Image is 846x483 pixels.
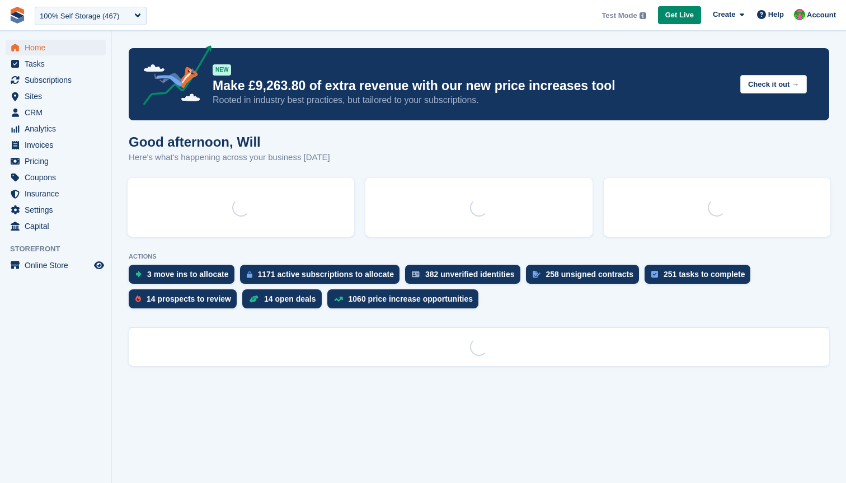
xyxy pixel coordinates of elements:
div: 251 tasks to complete [664,270,745,279]
span: Invoices [25,137,92,153]
a: 382 unverified identities [405,265,526,289]
span: Home [25,40,92,55]
a: 14 open deals [242,289,327,314]
img: icon-info-grey-7440780725fd019a000dd9b08b2336e03edf1995a4989e88bcd33f0948082b44.svg [640,12,646,19]
p: ACTIONS [129,253,829,260]
img: task-75834270c22a3079a89374b754ae025e5fb1db73e45f91037f5363f120a921f8.svg [651,271,658,278]
a: menu [6,72,106,88]
a: menu [6,121,106,137]
a: menu [6,56,106,72]
a: menu [6,202,106,218]
a: menu [6,186,106,201]
a: Preview store [92,259,106,272]
img: Will McNeilly [794,9,805,20]
div: 1171 active subscriptions to allocate [258,270,394,279]
button: Check it out → [740,75,807,93]
div: 3 move ins to allocate [147,270,229,279]
a: menu [6,88,106,104]
div: 14 prospects to review [147,294,231,303]
span: Create [713,9,735,20]
a: 3 move ins to allocate [129,265,240,289]
span: Settings [25,202,92,218]
span: Get Live [665,10,694,21]
span: Insurance [25,186,92,201]
a: 14 prospects to review [129,289,242,314]
a: menu [6,40,106,55]
p: Make £9,263.80 of extra revenue with our new price increases tool [213,78,731,94]
div: 1060 price increase opportunities [349,294,473,303]
img: verify_identity-adf6edd0f0f0b5bbfe63781bf79b02c33cf7c696d77639b501bdc392416b5a36.svg [412,271,420,278]
a: menu [6,153,106,169]
a: menu [6,137,106,153]
div: 258 unsigned contracts [546,270,633,279]
img: stora-icon-8386f47178a22dfd0bd8f6a31ec36ba5ce8667c1dd55bd0f319d3a0aa187defe.svg [9,7,26,24]
h1: Good afternoon, Will [129,134,330,149]
div: 382 unverified identities [425,270,515,279]
span: Coupons [25,170,92,185]
img: active_subscription_to_allocate_icon-d502201f5373d7db506a760aba3b589e785aa758c864c3986d89f69b8ff3... [247,271,252,278]
img: price_increase_opportunities-93ffe204e8149a01c8c9dc8f82e8f89637d9d84a8eef4429ea346261dce0b2c0.svg [334,297,343,302]
div: 100% Self Storage (467) [40,11,119,22]
span: CRM [25,105,92,120]
a: menu [6,218,106,234]
img: move_ins_to_allocate_icon-fdf77a2bb77ea45bf5b3d319d69a93e2d87916cf1d5bf7949dd705db3b84f3ca.svg [135,271,142,278]
img: prospect-51fa495bee0391a8d652442698ab0144808aea92771e9ea1ae160a38d050c398.svg [135,296,141,302]
div: 14 open deals [264,294,316,303]
p: Here's what's happening across your business [DATE] [129,151,330,164]
img: deal-1b604bf984904fb50ccaf53a9ad4b4a5d6e5aea283cecdc64d6e3604feb123c2.svg [249,295,258,303]
img: contract_signature_icon-13c848040528278c33f63329250d36e43548de30e8caae1d1a13099fd9432cc5.svg [533,271,540,278]
a: menu [6,170,106,185]
a: 258 unsigned contracts [526,265,645,289]
a: 1060 price increase opportunities [327,289,485,314]
span: Storefront [10,243,111,255]
span: Subscriptions [25,72,92,88]
span: Test Mode [601,10,637,21]
span: Sites [25,88,92,104]
span: Account [807,10,836,21]
span: Analytics [25,121,92,137]
span: Tasks [25,56,92,72]
a: 251 tasks to complete [645,265,756,289]
img: price-adjustments-announcement-icon-8257ccfd72463d97f412b2fc003d46551f7dbcb40ab6d574587a9cd5c0d94... [134,45,212,109]
a: Get Live [658,6,701,25]
span: Pricing [25,153,92,169]
p: Rooted in industry best practices, but tailored to your subscriptions. [213,94,731,106]
a: menu [6,257,106,273]
a: 1171 active subscriptions to allocate [240,265,406,289]
span: Online Store [25,257,92,273]
span: Help [768,9,784,20]
div: NEW [213,64,231,76]
a: menu [6,105,106,120]
span: Capital [25,218,92,234]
